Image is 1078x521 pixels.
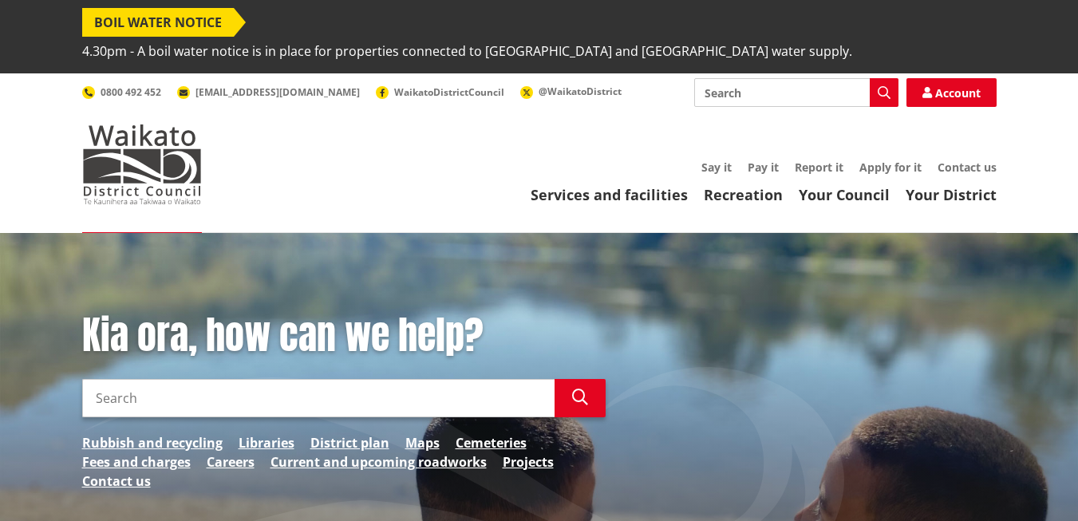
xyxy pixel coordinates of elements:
span: 4.30pm - A boil water notice is in place for properties connected to [GEOGRAPHIC_DATA] and [GEOGR... [82,37,852,65]
a: Pay it [748,160,779,175]
span: 0800 492 452 [101,85,161,99]
a: Your Council [799,185,890,204]
a: Say it [701,160,732,175]
a: Projects [503,452,554,472]
a: Services and facilities [531,185,688,204]
a: Fees and charges [82,452,191,472]
a: Apply for it [859,160,922,175]
a: Contact us [938,160,997,175]
a: District plan [310,433,389,452]
a: Contact us [82,472,151,491]
a: Recreation [704,185,783,204]
a: Cemeteries [456,433,527,452]
span: BOIL WATER NOTICE [82,8,234,37]
a: Your District [906,185,997,204]
a: 0800 492 452 [82,85,161,99]
a: Account [906,78,997,107]
span: [EMAIL_ADDRESS][DOMAIN_NAME] [195,85,360,99]
span: @WaikatoDistrict [539,85,622,98]
h1: Kia ora, how can we help? [82,313,606,359]
a: Careers [207,452,255,472]
a: Current and upcoming roadworks [270,452,487,472]
a: Libraries [239,433,294,452]
a: Rubbish and recycling [82,433,223,452]
span: WaikatoDistrictCouncil [394,85,504,99]
a: Maps [405,433,440,452]
a: Report it [795,160,843,175]
a: @WaikatoDistrict [520,85,622,98]
a: WaikatoDistrictCouncil [376,85,504,99]
img: Waikato District Council - Te Kaunihera aa Takiwaa o Waikato [82,124,202,204]
input: Search input [694,78,898,107]
a: [EMAIL_ADDRESS][DOMAIN_NAME] [177,85,360,99]
input: Search input [82,379,555,417]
